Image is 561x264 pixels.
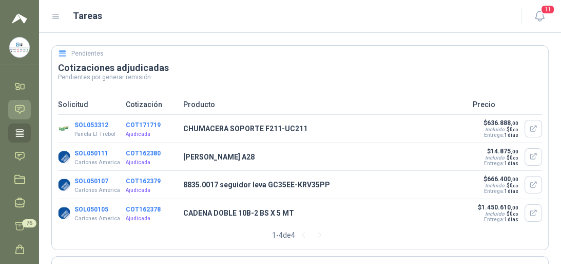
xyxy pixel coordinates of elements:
a: 76 [8,217,31,236]
p: Cartones America [74,186,120,195]
p: Precio [473,99,542,110]
div: Incluido [485,183,505,188]
span: 636.888 [487,119,518,127]
button: COT162378 [126,206,161,213]
p: Producto [183,99,467,110]
p: Ajudicada [126,159,177,167]
span: 1 días [505,132,518,138]
p: $ [483,175,518,183]
p: CHUMACERA SOPORTE F211-UC211 [183,123,467,134]
img: Company Logo [10,38,29,57]
span: $ [507,155,518,161]
button: SOL053312 [74,121,108,129]
span: 11 [540,5,555,14]
p: Cartones America [74,215,120,223]
span: $ [507,127,518,132]
img: Company Logo [58,179,70,191]
div: 1 - 4 de 4 [272,227,328,243]
span: 76 [22,219,36,227]
p: Ajudicada [126,215,177,223]
span: ,00 [513,128,518,132]
p: Pendientes por generar remisión [58,74,542,80]
button: COT171719 [126,121,161,129]
span: $ [507,211,518,217]
span: 1 días [505,161,518,166]
p: Entrega: [483,188,518,194]
p: [PERSON_NAME] A28 [183,151,467,163]
span: 1 días [505,188,518,194]
p: $ [478,204,518,211]
p: Entrega: [483,161,518,166]
img: Company Logo [58,207,70,219]
h3: Cotizaciones adjudicadas [58,62,542,74]
div: Incluido [485,211,505,217]
span: ,00 [511,149,518,154]
button: COT162380 [126,150,161,157]
button: COT162379 [126,178,161,185]
h1: Tareas [73,9,102,23]
button: SOL050111 [74,150,108,157]
span: ,00 [513,156,518,161]
button: 11 [530,7,549,26]
p: Solicitud [58,99,120,110]
div: Incluido [485,127,505,132]
span: 1.450.610 [481,204,518,211]
h5: Pendientes [71,49,104,59]
p: 8835.0017 seguidor leva GC35EE-KRV35PP [183,179,467,190]
span: ,00 [513,184,518,188]
span: 14.875 [491,148,518,155]
p: Cotización [126,99,177,110]
p: Entrega: [483,132,518,138]
span: 1 días [505,217,518,222]
span: ,00 [513,212,518,217]
span: ,00 [511,120,518,126]
p: CADENA DOBLE 10B-2 BS X 5 MT [183,207,467,219]
p: Ajudicada [126,186,177,195]
span: 0 [510,183,518,188]
p: Ajudicada [126,130,177,138]
img: Logo peakr [12,12,27,25]
span: ,00 [511,205,518,210]
div: Incluido [485,155,505,161]
span: ,00 [511,177,518,182]
p: Entrega: [478,217,518,222]
p: $ [483,148,518,155]
span: 666.400 [487,175,518,183]
button: SOL050107 [74,178,108,185]
p: Panela El Trébol [74,130,115,138]
p: Cartones America [74,159,120,167]
img: Company Logo [58,151,70,163]
img: Company Logo [58,122,70,135]
span: 0 [510,211,518,217]
p: $ [483,119,518,127]
span: 0 [510,127,518,132]
button: SOL050105 [74,206,108,213]
span: $ [507,183,518,188]
span: 0 [510,155,518,161]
